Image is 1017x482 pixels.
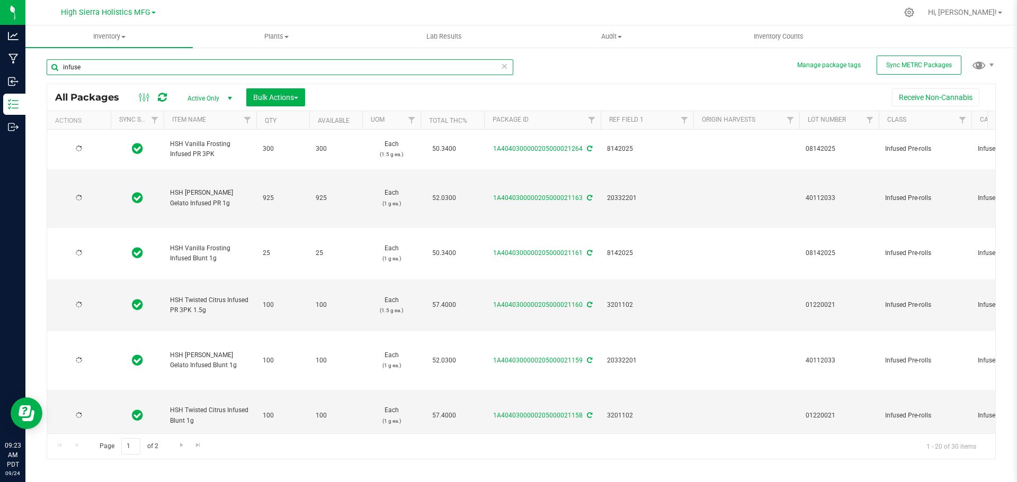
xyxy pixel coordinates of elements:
span: Infused Pre-rolls [885,248,965,258]
span: Sync from Compliance System [585,194,592,202]
a: Filter [676,111,693,129]
inline-svg: Inventory [8,99,19,110]
span: HSH Vanilla Frosting Infused PR 3PK [170,139,250,159]
span: In Sync [132,245,143,260]
span: Each [369,405,414,425]
p: 09:23 AM PDT [5,441,21,469]
a: 1A4040300000205000021161 [493,249,583,257]
a: Audit [528,25,695,48]
span: In Sync [132,190,143,205]
a: Qty [265,117,276,124]
p: (1.5 g ea.) [369,305,414,315]
span: Sync from Compliance System [585,249,592,257]
a: Lot Number [808,116,846,123]
a: 1A4040300000205000021264 [493,145,583,152]
a: Package ID [493,116,529,123]
span: 57.4000 [427,297,461,313]
span: 100 [263,300,303,310]
button: Receive Non-Cannabis [892,88,979,106]
span: 01220021 [806,411,872,421]
a: Total THC% [429,117,467,124]
span: Each [369,295,414,315]
p: 09/24 [5,469,21,477]
span: 50.3400 [427,141,461,157]
span: 100 [263,411,303,421]
p: (1 g ea.) [369,253,414,263]
span: 52.0300 [427,190,461,206]
span: 20332201 [607,356,687,366]
a: Sync Status [119,116,160,123]
span: All Packages [55,92,130,103]
a: Item Name [172,116,206,123]
a: Lab Results [360,25,528,48]
p: (1 g ea.) [369,360,414,370]
span: 57.4000 [427,408,461,423]
span: 01220021 [806,300,872,310]
span: 925 [316,193,356,203]
iframe: Resource center [11,397,42,429]
inline-svg: Inbound [8,76,19,87]
span: Clear [501,59,508,73]
button: Manage package tags [797,61,861,70]
a: Origin Harvests [702,116,755,123]
inline-svg: Outbound [8,122,19,132]
span: HSH Twisted Citrus Infused PR 3PK 1.5g [170,295,250,315]
a: Inventory [25,25,193,48]
span: Sync from Compliance System [585,357,592,364]
span: 25 [316,248,356,258]
span: Infused Pre-rolls [885,193,965,203]
span: 3201102 [607,300,687,310]
span: HSH [PERSON_NAME] Gelato Infused PR 1g [170,188,250,208]
a: 1A4040300000205000021160 [493,301,583,308]
span: Inventory Counts [739,32,818,41]
span: 08142025 [806,248,872,258]
div: Manage settings [903,7,916,17]
span: HSH [PERSON_NAME] Gelato Infused Blunt 1g [170,350,250,370]
span: Lab Results [412,32,476,41]
a: Go to the next page [174,438,189,452]
a: UOM [371,116,385,123]
span: 3201102 [607,411,687,421]
span: Each [369,350,414,370]
span: High Sierra Holistics MFG [61,8,150,17]
span: 100 [316,356,356,366]
span: 100 [316,411,356,421]
span: 25 [263,248,303,258]
a: Category [980,116,1011,123]
span: 40112033 [806,356,872,366]
span: 100 [316,300,356,310]
a: Filter [239,111,256,129]
span: 300 [263,144,303,154]
span: Audit [528,32,694,41]
span: 1 - 20 of 30 items [918,438,985,454]
span: Infused Pre-rolls [885,300,965,310]
span: Each [369,243,414,263]
inline-svg: Manufacturing [8,53,19,64]
span: Infused Pre-rolls [885,144,965,154]
input: Search Package ID, Item Name, SKU, Lot or Part Number... [47,59,513,75]
span: 100 [263,356,303,366]
button: Sync METRC Packages [877,56,961,75]
span: Bulk Actions [253,93,298,102]
span: Page of 2 [91,438,167,454]
span: 8142025 [607,248,687,258]
span: 8142025 [607,144,687,154]
a: Go to the last page [191,438,206,452]
a: Filter [403,111,421,129]
span: Sync from Compliance System [585,301,592,308]
a: Plants [193,25,360,48]
span: Sync from Compliance System [585,412,592,419]
a: Filter [954,111,971,129]
a: Ref Field 1 [609,116,644,123]
span: In Sync [132,297,143,312]
span: Inventory [25,32,193,41]
span: Infused Pre-rolls [885,356,965,366]
span: 08142025 [806,144,872,154]
span: Plants [193,32,360,41]
p: (1 g ea.) [369,198,414,208]
a: Available [318,117,350,124]
span: 300 [316,144,356,154]
span: In Sync [132,353,143,368]
span: 20332201 [607,193,687,203]
span: 52.0300 [427,353,461,368]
